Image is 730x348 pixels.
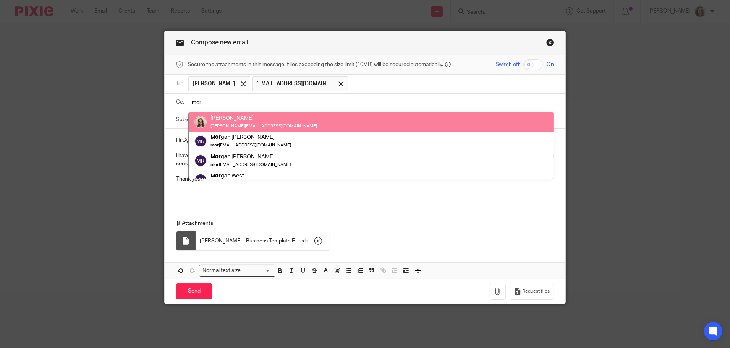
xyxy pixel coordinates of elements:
div: Search for option [199,265,275,276]
span: Secure the attachments in this message. Files exceeding the size limit (10MB) will be secured aut... [188,61,443,68]
div: gan [PERSON_NAME] [210,134,291,141]
div: . [196,231,330,250]
em: Mor [210,135,221,140]
label: Cc: [176,98,185,106]
em: mor [210,143,219,148]
small: [EMAIL_ADDRESS][DOMAIN_NAME] [210,143,291,148]
img: svg%3E [194,174,207,186]
input: Send [176,283,212,300]
em: Mor [210,154,221,159]
em: Mor [210,173,221,179]
button: Request files [510,283,554,300]
div: gan West [210,172,291,180]
span: [PERSON_NAME] [193,80,235,88]
label: To: [176,80,185,88]
span: Normal text size [201,267,243,275]
p: Hi Cylus and [PERSON_NAME], [176,137,554,144]
span: xls [302,237,308,245]
small: [EMAIL_ADDRESS][DOMAIN_NAME] [210,163,291,167]
em: mor [210,163,219,167]
label: Subject: [176,116,196,124]
span: [PERSON_NAME] - Business Template Expenses 2024 With GST [200,237,301,245]
small: [PERSON_NAME][EMAIL_ADDRESS][DOMAIN_NAME] [210,124,317,128]
div: gan [PERSON_NAME] [210,153,291,161]
span: [EMAIL_ADDRESS][DOMAIN_NAME] [256,80,333,88]
div: [PERSON_NAME] [210,114,317,122]
p: Thank you! [176,175,554,183]
img: Morgan.JPG [194,116,207,128]
a: Close this dialog window [546,39,554,49]
p: I have reviewed your 2024 business spreadsheet and made some edits on it. Anywhere I made an edit... [176,152,554,167]
p: Attachments [176,220,544,227]
span: On [547,61,554,68]
img: svg%3E [194,154,207,167]
span: Compose new email [191,39,248,46]
span: Switch off [495,61,520,68]
img: svg%3E [194,135,207,148]
input: Search for option [243,267,271,275]
span: Request files [523,288,550,294]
